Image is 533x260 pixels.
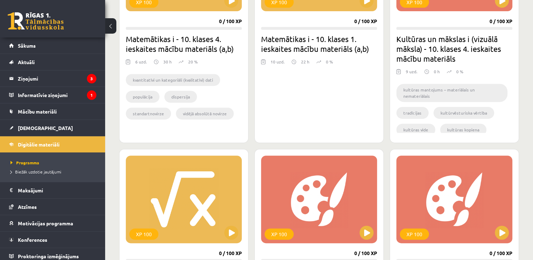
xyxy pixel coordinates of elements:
li: kultūras mantojums – materiālais un nemateriālais [396,84,507,102]
i: 3 [87,74,96,83]
a: Digitālie materiāli [9,136,96,152]
a: Mācību materiāli [9,103,96,119]
a: Informatīvie ziņojumi1 [9,87,96,103]
p: 30 h [163,59,172,65]
a: Rīgas 1. Tālmācības vidusskola [8,12,64,30]
span: Konferences [18,237,47,243]
span: Sākums [18,42,36,49]
i: 1 [87,90,96,100]
span: Mācību materiāli [18,108,57,115]
a: Motivācijas programma [9,215,96,231]
h2: Matemātikas i - 10. klases 4. ieskaites mācību materiāls (a,b) [126,34,242,54]
a: [DEMOGRAPHIC_DATA] [9,120,96,136]
a: Konferences [9,232,96,248]
h2: Kultūras un mākslas i (vizuālā māksla) - 10. klases 4. ieskaites mācību materiāls [396,34,512,63]
span: Digitālie materiāli [18,141,60,148]
p: 20 % [188,59,198,65]
li: kultūrvēsturiska vērtība [433,107,494,119]
p: 0 h [434,68,440,75]
li: kvantitatīvi un kategoriāli (kvalitatīvi) dati [126,74,220,86]
legend: Ziņojumi [18,70,96,87]
a: Atzīmes [9,199,96,215]
div: XP 100 [129,228,158,240]
span: Motivācijas programma [18,220,73,226]
li: standartnovirze [126,108,171,119]
a: Sākums [9,37,96,54]
h2: Matemātikas i - 10. klases 1. ieskaites mācību materiāls (a,b) [261,34,377,54]
li: tradīcijas [396,107,429,119]
legend: Maksājumi [18,182,96,198]
span: [DEMOGRAPHIC_DATA] [18,125,73,131]
div: XP 100 [265,228,294,240]
li: vidējā absolūtā novirze [176,108,234,119]
p: 0 % [456,68,463,75]
p: 22 h [301,59,309,65]
span: Proktoringa izmēģinājums [18,253,79,259]
legend: Informatīvie ziņojumi [18,87,96,103]
span: Biežāk uzdotie jautājumi [11,169,61,175]
a: Ziņojumi3 [9,70,96,87]
a: Biežāk uzdotie jautājumi [11,169,98,175]
div: XP 100 [400,228,429,240]
span: Aktuāli [18,59,35,65]
div: 10 uzd. [271,59,285,69]
a: Programma [11,159,98,166]
p: 0 % [326,59,333,65]
div: 9 uzd. [406,68,417,79]
span: Atzīmes [18,204,37,210]
span: Programma [11,160,39,165]
li: dispersija [164,91,197,103]
li: populācija [126,91,159,103]
a: Aktuāli [9,54,96,70]
div: 6 uzd. [135,59,147,69]
li: kultūras kopiena [440,124,486,136]
a: Maksājumi [9,182,96,198]
li: kultūras vide [396,124,435,136]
